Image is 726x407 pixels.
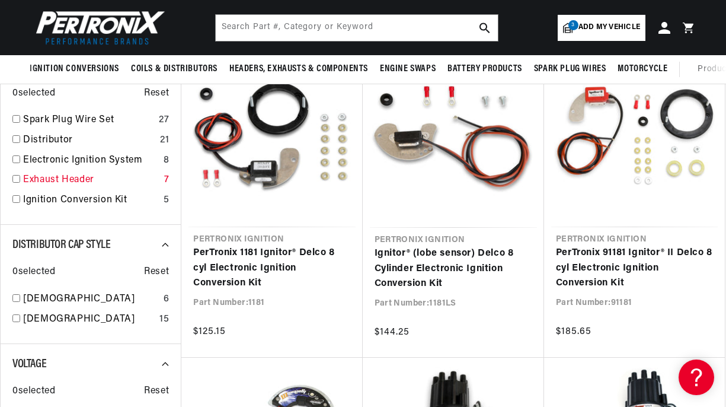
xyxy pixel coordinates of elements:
[528,55,612,83] summary: Spark Plug Wires
[442,55,528,83] summary: Battery Products
[556,246,713,291] a: PerTronix 91181 Ignitor® II Delco 8 cyl Electronic Ignition Conversion Kit
[23,312,155,327] a: [DEMOGRAPHIC_DATA]
[558,15,645,41] a: 3Add my vehicle
[12,239,111,251] span: Distributor Cap Style
[164,173,169,188] div: 7
[23,153,159,168] a: Electronic Ignition System
[30,7,166,48] img: Pertronix
[578,22,640,33] span: Add my vehicle
[164,153,169,168] div: 8
[12,384,55,399] span: 0 selected
[144,265,169,280] span: Reset
[374,55,442,83] summary: Engine Swaps
[447,63,522,75] span: Battery Products
[12,265,55,280] span: 0 selected
[23,193,159,208] a: Ignition Conversion Kit
[375,246,532,292] a: Ignitor® (lobe sensor) Delco 8 Cylinder Electronic Ignition Conversion Kit
[164,292,169,307] div: 6
[223,55,374,83] summary: Headers, Exhausts & Components
[160,133,169,148] div: 21
[534,63,606,75] span: Spark Plug Wires
[164,193,169,208] div: 5
[159,113,169,128] div: 27
[30,55,125,83] summary: Ignition Conversions
[216,15,498,41] input: Search Part #, Category or Keyword
[618,63,667,75] span: Motorcycle
[568,20,578,30] span: 3
[23,133,155,148] a: Distributor
[144,86,169,101] span: Reset
[30,63,119,75] span: Ignition Conversions
[12,86,55,101] span: 0 selected
[159,312,169,327] div: 15
[23,173,159,188] a: Exhaust Header
[229,63,368,75] span: Headers, Exhausts & Components
[12,358,46,370] span: Voltage
[125,55,223,83] summary: Coils & Distributors
[23,113,154,128] a: Spark Plug Wire Set
[193,246,350,291] a: PerTronix 1181 Ignitor® Delco 8 cyl Electronic Ignition Conversion Kit
[131,63,218,75] span: Coils & Distributors
[472,15,498,41] button: search button
[144,384,169,399] span: Reset
[380,63,436,75] span: Engine Swaps
[612,55,673,83] summary: Motorcycle
[23,292,159,307] a: [DEMOGRAPHIC_DATA]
